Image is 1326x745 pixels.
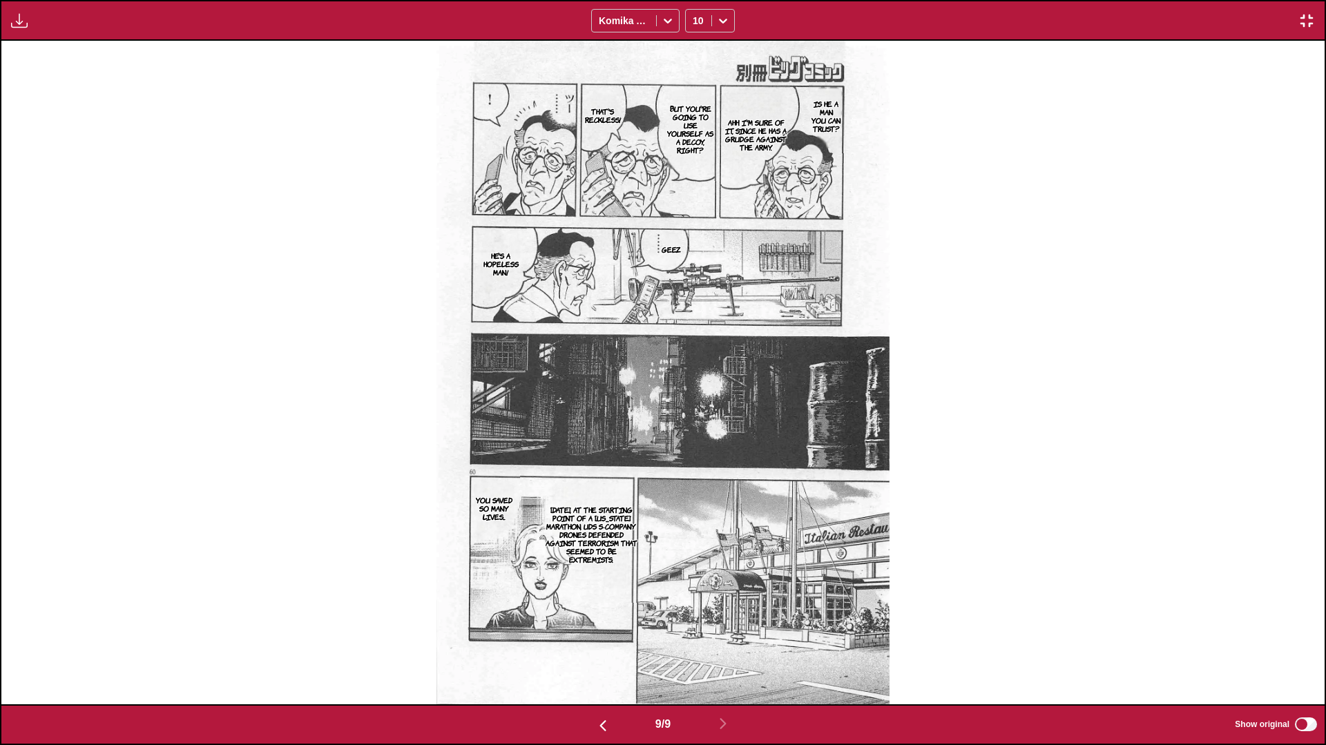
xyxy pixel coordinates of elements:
span: 9 / 9 [655,718,671,731]
span: Show original [1235,719,1289,729]
img: Manga Panel [436,41,889,704]
p: That's reckless! [582,104,624,126]
p: You saved so many lives... [468,493,520,523]
p: Ahh. I'm sure of it, since he has a grudge against the army. [722,115,789,154]
p: But you're going to use yourself as a decoy, right? [664,101,718,157]
p: Is he a man you can trust? [809,97,844,135]
p: He's a hopeless man! [475,249,527,279]
img: Download translated images [11,12,28,29]
img: Previous page [595,717,611,734]
img: Next page [715,715,731,732]
p: Geez [659,242,684,256]
p: [DATE], at the starting point of a [US_STATE] marathon, UDS S-company drones defended against ter... [542,503,641,566]
input: Show original [1295,717,1317,731]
